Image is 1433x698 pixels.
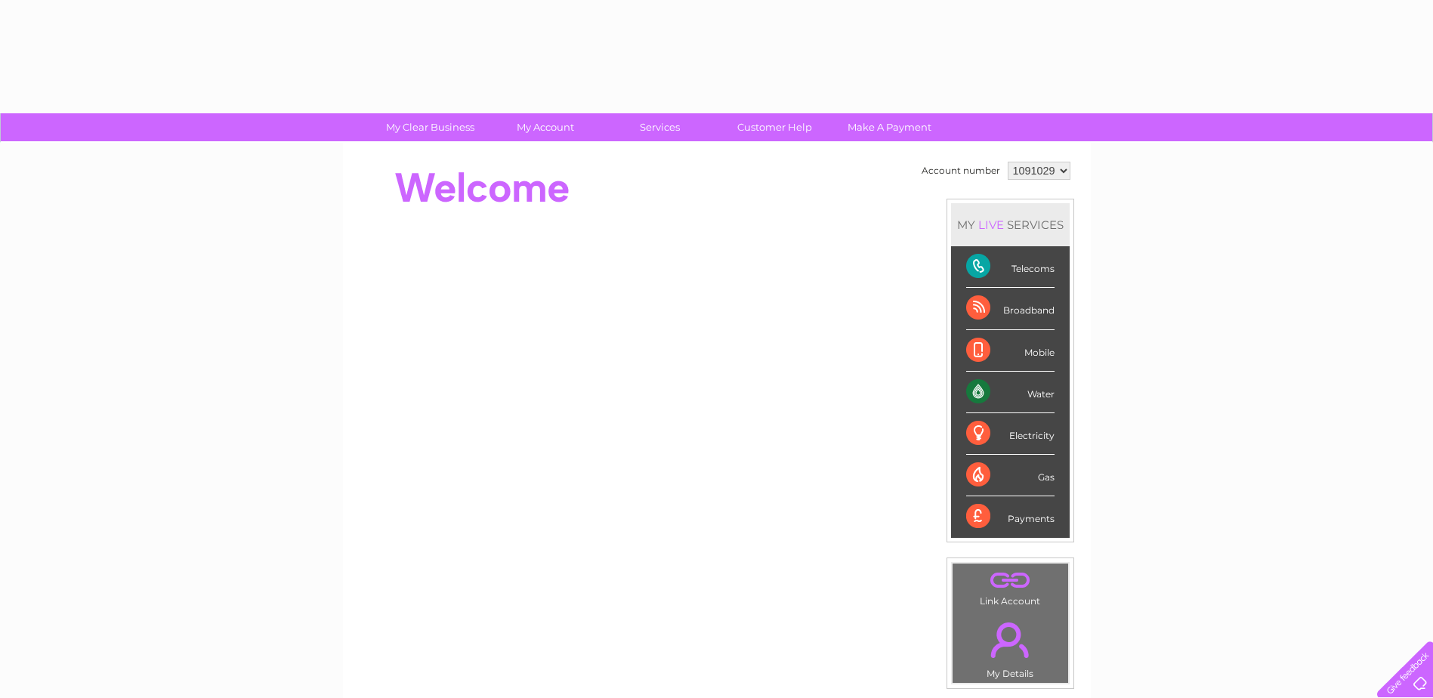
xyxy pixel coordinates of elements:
[966,455,1055,496] div: Gas
[975,218,1007,232] div: LIVE
[966,413,1055,455] div: Electricity
[712,113,837,141] a: Customer Help
[956,613,1064,666] a: .
[956,567,1064,594] a: .
[368,113,493,141] a: My Clear Business
[966,372,1055,413] div: Water
[483,113,607,141] a: My Account
[827,113,952,141] a: Make A Payment
[952,610,1069,684] td: My Details
[966,246,1055,288] div: Telecoms
[918,158,1004,184] td: Account number
[952,563,1069,610] td: Link Account
[951,203,1070,246] div: MY SERVICES
[966,330,1055,372] div: Mobile
[598,113,722,141] a: Services
[966,496,1055,537] div: Payments
[966,288,1055,329] div: Broadband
